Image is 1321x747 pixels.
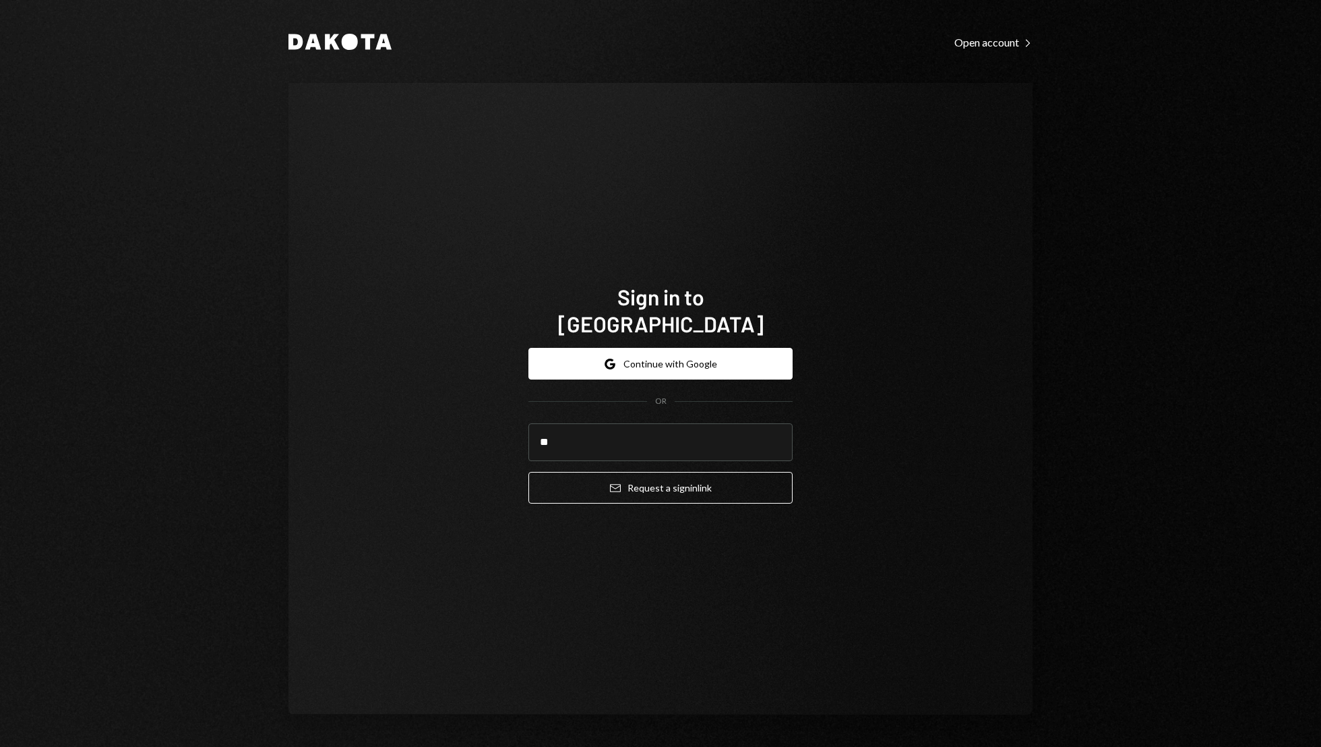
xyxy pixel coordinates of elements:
div: Open account [954,36,1033,49]
div: OR [655,396,667,407]
button: Request a signinlink [528,472,793,504]
h1: Sign in to [GEOGRAPHIC_DATA] [528,283,793,337]
a: Open account [954,34,1033,49]
button: Continue with Google [528,348,793,380]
